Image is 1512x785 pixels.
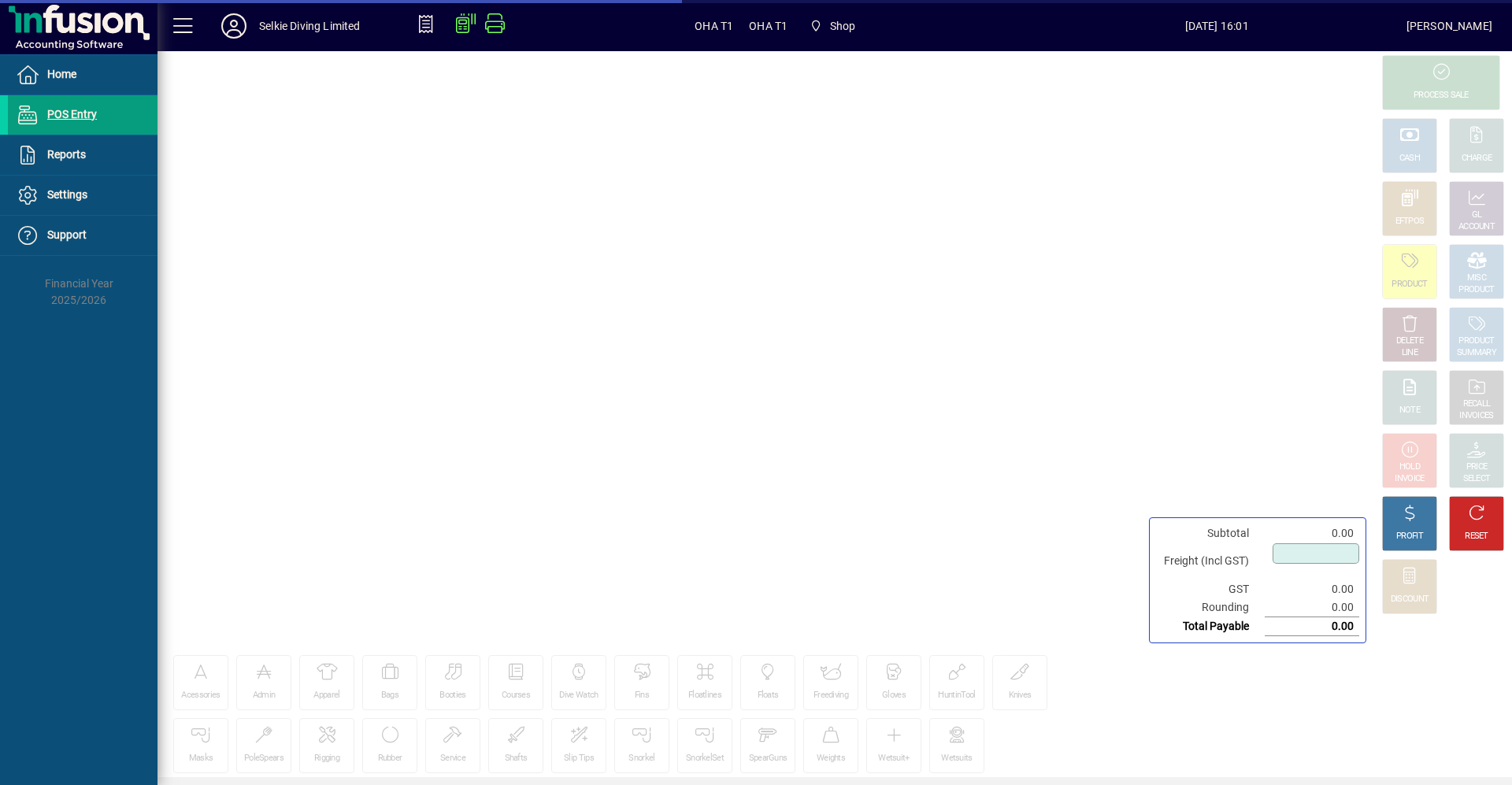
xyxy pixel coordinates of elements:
[1463,473,1491,485] div: SELECT
[47,68,76,80] span: Home
[559,690,598,702] div: Dive Watch
[314,753,339,765] div: Rigging
[1458,284,1494,296] div: PRODUCT
[817,753,845,765] div: Weights
[1392,279,1427,291] div: PRODUCT
[1402,347,1417,359] div: LINE
[47,228,87,241] span: Support
[8,55,157,94] a: Home
[1156,598,1265,617] td: Rounding
[1028,13,1406,39] span: [DATE] 16:01
[758,690,779,702] div: Floats
[1462,153,1492,165] div: CHARGE
[47,108,97,120] span: POS Entry
[1395,473,1424,485] div: INVOICE
[628,753,654,765] div: Snorkel
[938,690,975,702] div: HuntinTool
[813,690,848,702] div: Freediving
[882,690,906,702] div: Gloves
[259,13,361,39] div: Selkie Diving Limited
[1414,90,1469,102] div: PROCESS SALE
[695,13,733,39] span: OHA T1
[749,753,787,765] div: SpearGuns
[381,690,398,702] div: Bags
[181,690,220,702] div: Acessories
[378,753,402,765] div: Rubber
[1265,598,1359,617] td: 0.00
[1009,690,1032,702] div: Knives
[209,12,259,40] button: Profile
[1396,531,1423,542] div: PROFIT
[8,176,157,215] a: Settings
[1156,524,1265,542] td: Subtotal
[688,690,721,702] div: Floatlines
[803,12,862,40] span: Shop
[440,753,465,765] div: Service
[941,753,972,765] div: Wetsuits
[253,690,276,702] div: Admin
[1463,398,1491,410] div: RECALL
[8,135,157,175] a: Reports
[502,690,530,702] div: Courses
[439,690,465,702] div: Booties
[1406,13,1492,39] div: [PERSON_NAME]
[189,753,213,765] div: Masks
[1466,461,1488,473] div: PRICE
[1156,542,1265,580] td: Freight (Incl GST)
[878,753,909,765] div: Wetsuit+
[1458,335,1494,347] div: PRODUCT
[1391,594,1429,605] div: DISCOUNT
[1156,617,1265,636] td: Total Payable
[1458,221,1495,233] div: ACCOUNT
[1472,209,1482,221] div: GL
[1457,347,1496,359] div: SUMMARY
[1399,405,1420,417] div: NOTE
[47,148,86,161] span: Reports
[1265,617,1359,636] td: 0.00
[1459,410,1493,422] div: INVOICES
[1467,272,1486,284] div: MISC
[47,188,87,201] span: Settings
[505,753,528,765] div: Shafts
[1395,216,1425,228] div: EFTPOS
[1396,335,1423,347] div: DELETE
[8,216,157,255] a: Support
[1265,580,1359,598] td: 0.00
[635,690,649,702] div: Fins
[564,753,594,765] div: Slip Tips
[1156,580,1265,598] td: GST
[1399,461,1420,473] div: HOLD
[830,13,856,39] span: Shop
[244,753,283,765] div: PoleSpears
[686,753,724,765] div: SnorkelSet
[1399,153,1420,165] div: CASH
[313,690,339,702] div: Apparel
[1465,531,1488,542] div: RESET
[1265,524,1359,542] td: 0.00
[749,13,787,39] span: OHA T1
